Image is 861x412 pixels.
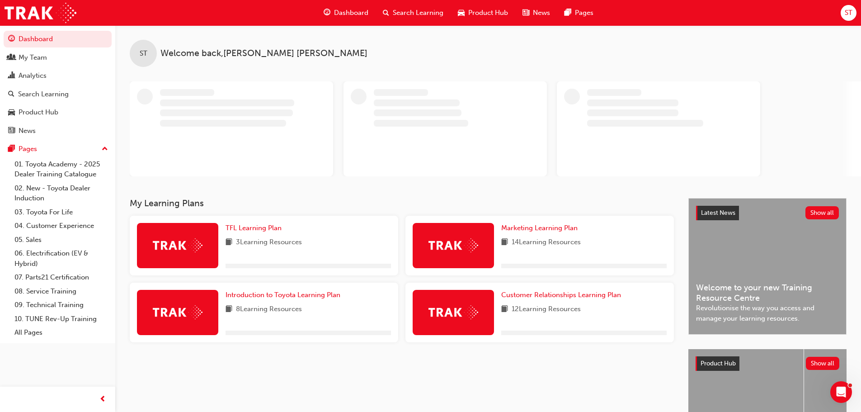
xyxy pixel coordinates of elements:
[428,305,478,319] img: Trak
[501,304,508,315] span: book-icon
[11,298,112,312] a: 09. Technical Training
[501,237,508,248] span: book-icon
[11,157,112,181] a: 01. Toyota Academy - 2025 Dealer Training Catalogue
[99,394,106,405] span: prev-icon
[701,209,735,217] span: Latest News
[226,237,232,248] span: book-icon
[393,8,443,18] span: Search Learning
[696,206,839,220] a: Latest NewsShow all
[696,356,839,371] a: Product HubShow all
[226,304,232,315] span: book-icon
[575,8,593,18] span: Pages
[533,8,550,18] span: News
[226,224,282,232] span: TFL Learning Plan
[11,270,112,284] a: 07. Parts21 Certification
[4,31,112,47] a: Dashboard
[19,52,47,63] div: My Team
[8,109,15,117] span: car-icon
[841,5,856,21] button: ST
[11,233,112,247] a: 05. Sales
[226,223,285,233] a: TFL Learning Plan
[4,29,112,141] button: DashboardMy TeamAnalyticsSearch LearningProduct HubNews
[565,7,571,19] span: pages-icon
[428,238,478,252] img: Trak
[830,381,852,403] iframe: Intercom live chat
[4,123,112,139] a: News
[458,7,465,19] span: car-icon
[19,144,37,154] div: Pages
[226,290,344,300] a: Introduction to Toyota Learning Plan
[701,360,736,367] span: Product Hub
[5,3,76,23] img: Trak
[4,49,112,66] a: My Team
[501,223,581,233] a: Marketing Learning Plan
[383,7,389,19] span: search-icon
[19,126,36,136] div: News
[512,304,581,315] span: 12 Learning Resources
[334,8,368,18] span: Dashboard
[8,72,15,80] span: chart-icon
[140,48,147,59] span: ST
[451,4,515,22] a: car-iconProduct Hub
[376,4,451,22] a: search-iconSearch Learning
[19,71,47,81] div: Analytics
[4,141,112,157] button: Pages
[102,143,108,155] span: up-icon
[696,303,839,323] span: Revolutionise the way you access and manage your learning resources.
[4,104,112,121] a: Product Hub
[160,48,367,59] span: Welcome back , [PERSON_NAME] [PERSON_NAME]
[11,181,112,205] a: 02. New - Toyota Dealer Induction
[11,284,112,298] a: 08. Service Training
[501,290,625,300] a: Customer Relationships Learning Plan
[236,304,302,315] span: 8 Learning Resources
[8,35,15,43] span: guage-icon
[522,7,529,19] span: news-icon
[8,127,15,135] span: news-icon
[324,7,330,19] span: guage-icon
[806,357,840,370] button: Show all
[8,90,14,99] span: search-icon
[512,237,581,248] span: 14 Learning Resources
[18,89,69,99] div: Search Learning
[8,54,15,62] span: people-icon
[501,224,578,232] span: Marketing Learning Plan
[805,206,839,219] button: Show all
[845,8,852,18] span: ST
[153,238,202,252] img: Trak
[226,291,340,299] span: Introduction to Toyota Learning Plan
[468,8,508,18] span: Product Hub
[4,67,112,84] a: Analytics
[688,198,847,335] a: Latest NewsShow allWelcome to your new Training Resource CentreRevolutionise the way you access a...
[11,219,112,233] a: 04. Customer Experience
[19,107,58,118] div: Product Hub
[11,326,112,340] a: All Pages
[236,237,302,248] span: 3 Learning Resources
[8,145,15,153] span: pages-icon
[501,291,621,299] span: Customer Relationships Learning Plan
[316,4,376,22] a: guage-iconDashboard
[515,4,557,22] a: news-iconNews
[11,312,112,326] a: 10. TUNE Rev-Up Training
[130,198,674,208] h3: My Learning Plans
[557,4,601,22] a: pages-iconPages
[11,246,112,270] a: 06. Electrification (EV & Hybrid)
[696,283,839,303] span: Welcome to your new Training Resource Centre
[4,86,112,103] a: Search Learning
[153,305,202,319] img: Trak
[11,205,112,219] a: 03. Toyota For Life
